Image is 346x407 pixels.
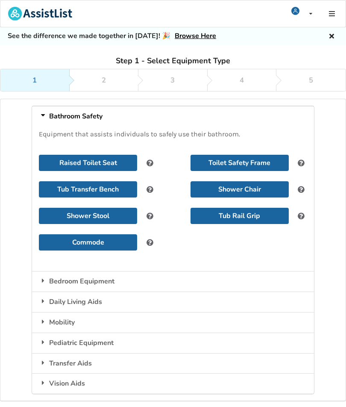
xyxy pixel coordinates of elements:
button: Toilet Safety Frame [191,155,289,171]
div: Bedroom Equipment [32,271,314,292]
button: Tub Rail Grip [191,208,289,224]
button: Commode [39,234,137,251]
img: assistlist-logo [8,7,72,21]
button: Tub Transfer Bench [39,181,137,198]
button: Shower Chair [191,181,289,198]
h5: See the difference we made together in [DATE]! 🎉 [8,32,216,41]
div: Bathroom Safety [32,106,314,127]
div: Daily Living Aids [32,292,314,312]
div: Mobility [32,312,314,333]
div: 1 [32,77,37,84]
span: Equipment that assists individuals to safely use their bathroom. [39,130,240,138]
div: Vision Aids [32,373,314,394]
button: Shower Stool [39,208,137,224]
div: Pediatric Equipment [32,333,314,353]
img: user icon [291,7,299,15]
button: Raised Toilet Seat [39,155,137,171]
div: Transfer Aids [32,353,314,374]
a: Browse Here [175,31,216,41]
